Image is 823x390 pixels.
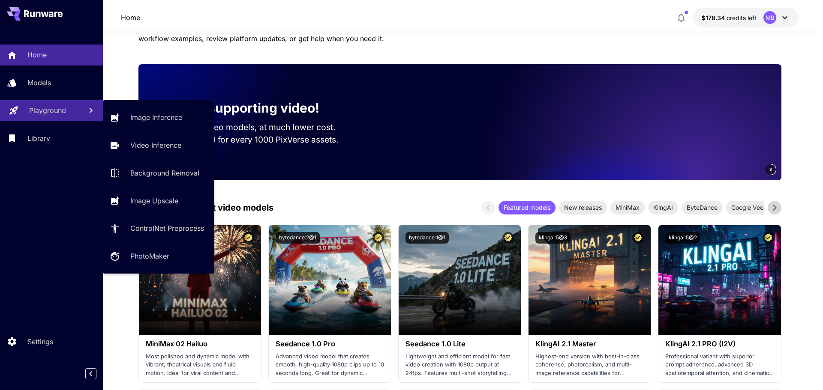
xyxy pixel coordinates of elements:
[29,105,66,116] p: Playground
[405,340,514,348] h3: Seedance 1.0 Lite
[276,232,320,244] button: bytedance:2@1
[665,352,774,378] p: Professional variant with superior prompt adherence, advanced 3D spatiotemporal attention, and ci...
[702,13,757,22] div: $178.34452
[399,225,521,335] img: alt
[27,133,50,143] p: Library
[27,50,47,60] p: Home
[610,203,645,212] span: MiniMax
[103,190,214,211] a: Image Upscale
[27,77,51,88] p: Models
[130,251,169,261] p: PhotoMaker
[103,246,214,267] a: PhotoMaker
[648,203,678,212] span: KlingAI
[103,107,214,128] a: Image Inference
[535,340,644,348] h3: KlingAI 2.1 Master
[763,11,776,24] div: MB
[139,225,261,335] img: alt
[632,232,644,244] button: Certified Model – Vetted for best performance and includes a commercial license.
[535,352,644,378] p: Highest-end version with best-in-class coherence, photorealism, and multi-image reference capabil...
[152,134,352,146] p: Save up to $500 for every 1000 PixVerse assets.
[559,203,607,212] span: New releases
[658,225,781,335] img: alt
[693,8,799,27] button: $178.34452
[85,368,96,379] button: Collapse sidebar
[665,340,774,348] h3: KlingAI 2.1 PRO (I2V)
[763,232,774,244] button: Certified Model – Vetted for best performance and includes a commercial license.
[92,366,103,381] div: Collapse sidebar
[702,14,727,21] span: $178.34
[27,336,53,347] p: Settings
[535,232,571,244] button: klingai:5@3
[529,225,651,335] img: alt
[152,121,352,134] p: Run the best video models, at much lower cost.
[130,140,181,150] p: Video Inference
[176,98,319,118] p: Now supporting video!
[130,223,204,233] p: ControlNet Preprocess
[146,340,254,348] h3: MiniMax 02 Hailuo
[726,203,769,212] span: Google Veo
[372,232,384,244] button: Certified Model – Vetted for best performance and includes a commercial license.
[665,232,700,244] button: klingai:5@2
[269,225,391,335] img: alt
[130,196,178,206] p: Image Upscale
[130,112,182,122] p: Image Inference
[502,232,514,244] button: Certified Model – Vetted for best performance and includes a commercial license.
[276,340,384,348] h3: Seedance 1.0 Pro
[121,12,140,23] p: Home
[769,166,772,173] span: 3
[130,168,199,178] p: Background Removal
[121,12,140,23] nav: breadcrumb
[103,135,214,156] a: Video Inference
[727,14,757,21] span: credits left
[146,352,254,378] p: Most polished and dynamic model with vibrant, theatrical visuals and fluid motion. Ideal for vira...
[103,163,214,184] a: Background Removal
[276,352,384,378] p: Advanced video model that creates smooth, high-quality 1080p clips up to 10 seconds long. Great f...
[405,352,514,378] p: Lightweight and efficient model for fast video creation with 1080p output at 24fps. Features mult...
[499,203,556,212] span: Featured models
[682,203,723,212] span: ByteDance
[243,232,254,244] button: Certified Model – Vetted for best performance and includes a commercial license.
[405,232,449,244] button: bytedance:1@1
[103,218,214,239] a: ControlNet Preprocess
